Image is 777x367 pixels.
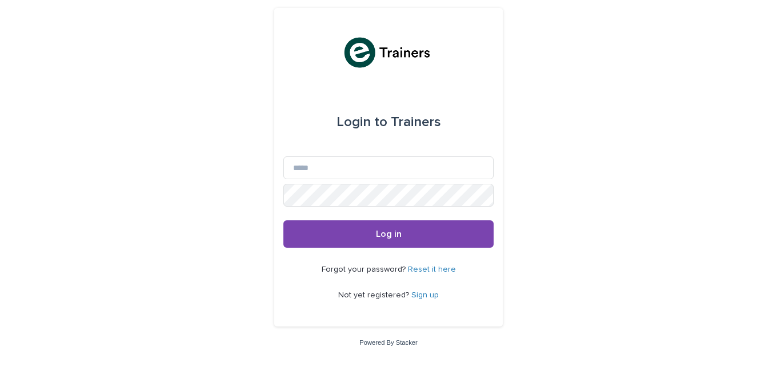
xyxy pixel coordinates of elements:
[411,291,439,299] a: Sign up
[376,229,402,239] span: Log in
[283,220,494,248] button: Log in
[408,265,456,273] a: Reset it here
[322,265,408,273] span: Forgot your password?
[338,291,411,299] span: Not yet registered?
[337,115,387,129] span: Login to
[337,106,441,138] div: Trainers
[341,35,435,70] img: K0CqGN7SDeD6s4JG8KQk
[359,339,417,346] a: Powered By Stacker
